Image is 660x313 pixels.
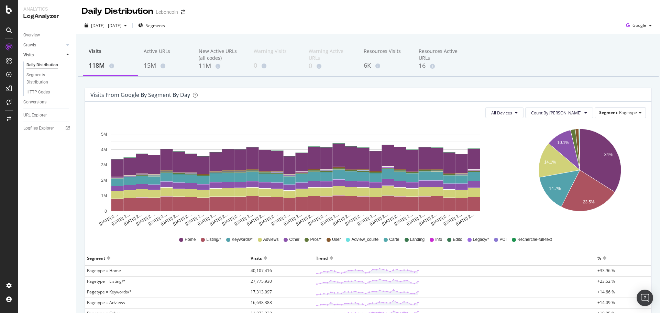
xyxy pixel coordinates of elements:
div: 11M [199,62,243,70]
text: 2M [101,178,107,183]
a: Overview [23,32,71,39]
span: User [332,237,341,243]
text: 3M [101,163,107,168]
span: +14.09 % [597,300,615,305]
span: Legacy/* [473,237,489,243]
div: Segments Distribution [26,71,65,86]
span: All Devices [491,110,512,116]
div: Open Intercom Messenger [637,290,653,306]
div: Visits [89,48,133,61]
text: 10.1% [557,141,569,145]
span: +23.52 % [597,278,615,284]
text: 5M [101,132,107,137]
span: Keywords/* [232,237,253,243]
span: 40,107,416 [251,268,272,273]
button: Segments [135,20,168,31]
span: +14.66 % [597,289,615,295]
span: Pagetype = Adviews [87,300,125,305]
div: Daily Distribution [26,62,58,69]
span: POI [499,237,507,243]
a: URL Explorer [23,112,71,119]
span: Home [185,237,196,243]
div: Conversions [23,99,46,106]
text: 14.1% [544,160,556,165]
span: Pagetype [619,110,637,115]
div: URL Explorer [23,112,47,119]
text: 34% [604,152,612,157]
span: Adviews [263,237,279,243]
div: Resources Active URLs [419,48,463,62]
span: [DATE] - [DATE] [91,23,121,29]
text: 4M [101,147,107,152]
div: HTTP Codes [26,89,50,96]
a: Segments Distribution [26,71,71,86]
div: Segment [87,253,105,264]
span: Pagetype = Listing/* [87,278,125,284]
span: Listing/* [206,237,221,243]
span: Carte [389,237,399,243]
div: New Active URLs (all codes) [199,48,243,62]
div: Visits from google by Segment by Day [90,91,190,98]
text: 1M [101,193,107,198]
button: Google [623,20,654,31]
button: Count By [PERSON_NAME] [525,107,593,118]
span: Google [632,22,646,28]
a: Daily Distribution [26,62,71,69]
div: arrow-right-arrow-left [181,10,185,14]
div: Warning Visits [254,48,298,61]
div: Visits [23,52,34,59]
span: Pagetype = Home [87,268,121,273]
span: Segments [146,23,165,29]
text: 0 [104,209,107,214]
span: 17,313,097 [251,289,272,295]
div: % [597,253,601,264]
a: Crawls [23,42,64,49]
div: 6K [364,61,408,70]
svg: A chart. [90,124,500,227]
span: Landing [410,237,425,243]
div: LogAnalyzer [23,12,70,20]
span: 27,775,930 [251,278,272,284]
span: Other [289,237,299,243]
span: Info [435,237,442,243]
span: Pagetype = Keywords/* [87,289,132,295]
div: Logfiles Explorer [23,125,54,132]
div: 118M [89,61,133,70]
div: Warning Active URLs [309,48,353,62]
span: +33.96 % [597,268,615,273]
span: Adview_courte [351,237,378,243]
text: 23.5% [583,200,594,205]
span: Count By Day [531,110,582,116]
button: All Devices [485,107,524,118]
a: HTTP Codes [26,89,71,96]
a: Visits [23,52,64,59]
div: 15M [144,61,188,70]
div: 0 [309,62,353,70]
div: Crawls [23,42,36,49]
div: 0 [254,61,298,70]
span: Segment [599,110,617,115]
a: Conversions [23,99,71,106]
div: Trend [316,253,328,264]
span: 16,638,388 [251,300,272,305]
div: Active URLs [144,48,188,61]
span: Pros/* [310,237,321,243]
div: 16 [419,62,463,70]
div: Overview [23,32,40,39]
div: Resources Visits [364,48,408,61]
div: Daily Distribution [82,5,153,17]
div: Visits [251,253,262,264]
div: Leboncoin [156,9,178,15]
a: Logfiles Explorer [23,125,71,132]
span: Recherche-full-text [517,237,552,243]
text: 14.7% [549,187,561,191]
button: [DATE] - [DATE] [82,20,130,31]
span: Edito [453,237,462,243]
svg: A chart. [515,124,645,227]
div: Analytics [23,5,70,12]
